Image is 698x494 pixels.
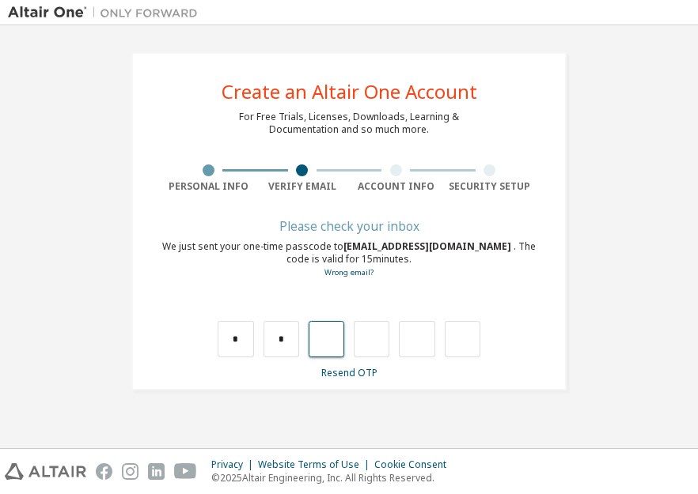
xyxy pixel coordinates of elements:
img: youtube.svg [174,463,197,480]
div: Website Terms of Use [258,458,374,471]
img: instagram.svg [122,463,138,480]
img: Altair One [8,5,206,21]
div: Personal Info [161,180,256,193]
a: Resend OTP [321,366,377,379]
div: For Free Trials, Licenses, Downloads, Learning & Documentation and so much more. [239,111,459,136]
div: Account Info [349,180,443,193]
div: Cookie Consent [374,458,456,471]
div: Verify Email [256,180,350,193]
img: altair_logo.svg [5,463,86,480]
div: Create an Altair One Account [222,82,477,101]
div: Please check your inbox [161,221,537,231]
img: facebook.svg [96,463,112,480]
div: Privacy [211,458,258,471]
p: © 2025 Altair Engineering, Inc. All Rights Reserved. [211,471,456,485]
a: Go back to the registration form [324,267,374,277]
div: Security Setup [443,180,537,193]
span: [EMAIL_ADDRESS][DOMAIN_NAME] [343,239,514,253]
img: linkedin.svg [148,463,165,480]
div: We just sent your one-time passcode to . The code is valid for 15 minutes. [161,240,537,279]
